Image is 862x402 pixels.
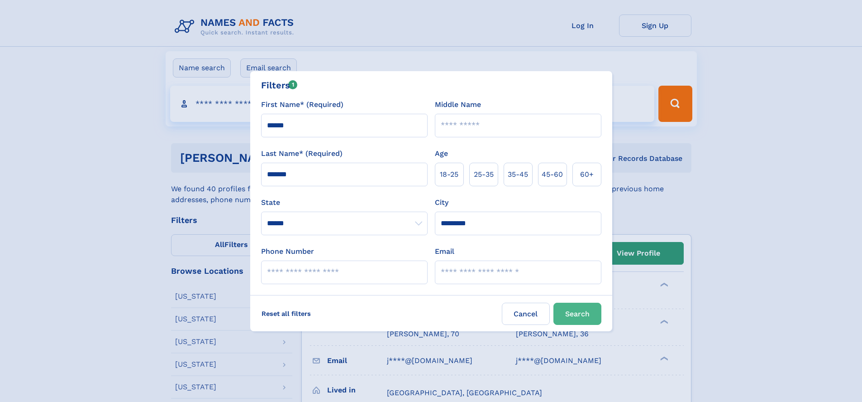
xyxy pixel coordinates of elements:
[261,78,298,92] div: Filters
[553,303,601,325] button: Search
[440,169,458,180] span: 18‑25
[502,303,550,325] label: Cancel
[261,246,314,257] label: Phone Number
[580,169,594,180] span: 60+
[261,148,343,159] label: Last Name* (Required)
[435,246,454,257] label: Email
[474,169,494,180] span: 25‑35
[508,169,528,180] span: 35‑45
[542,169,563,180] span: 45‑60
[435,99,481,110] label: Middle Name
[256,303,317,325] label: Reset all filters
[261,99,343,110] label: First Name* (Required)
[435,197,448,208] label: City
[435,148,448,159] label: Age
[261,197,428,208] label: State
